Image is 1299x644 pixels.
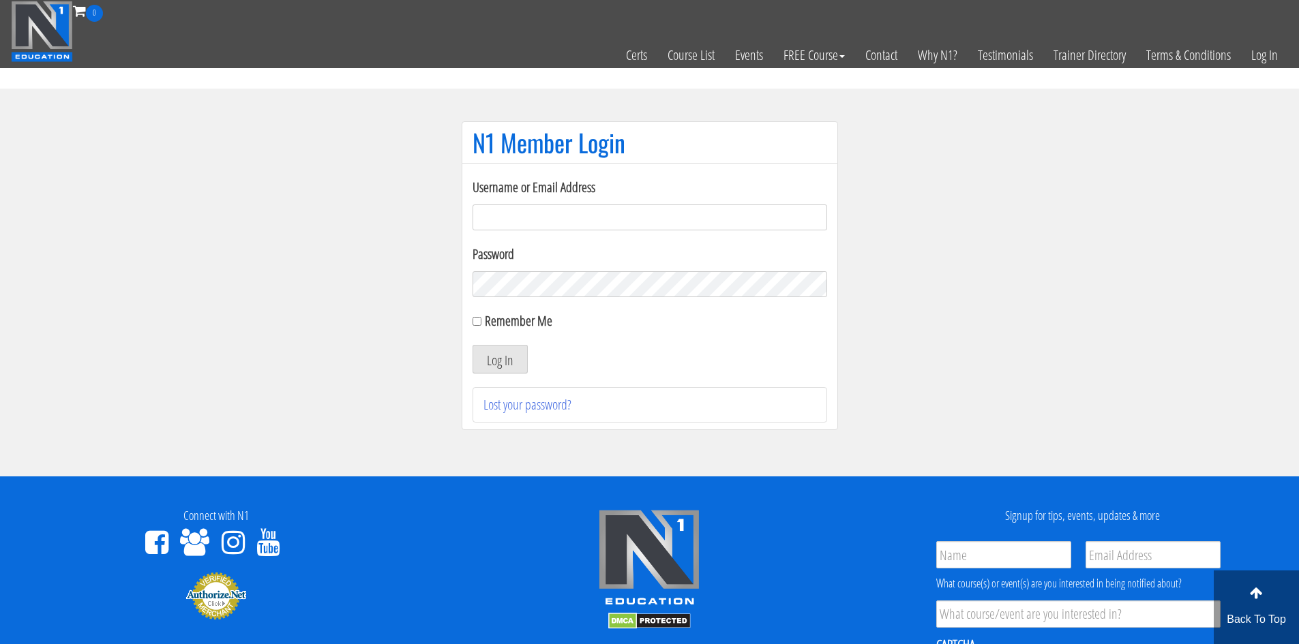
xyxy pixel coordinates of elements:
[10,509,423,523] h4: Connect with N1
[1043,22,1136,89] a: Trainer Directory
[657,22,725,89] a: Course List
[855,22,908,89] a: Contact
[725,22,773,89] a: Events
[473,345,528,373] button: Log In
[185,571,247,620] img: Authorize.Net Merchant - Click to Verify
[483,395,571,414] a: Lost your password?
[616,22,657,89] a: Certs
[908,22,968,89] a: Why N1?
[608,613,691,629] img: DMCA.com Protection Status
[936,600,1221,628] input: What course/event are you interested in?
[968,22,1043,89] a: Testimonials
[876,509,1289,523] h4: Signup for tips, events, updates & more
[1241,22,1288,89] a: Log In
[598,509,700,610] img: n1-edu-logo
[73,1,103,20] a: 0
[1086,541,1221,568] input: Email Address
[773,22,855,89] a: FREE Course
[86,5,103,22] span: 0
[473,177,827,198] label: Username or Email Address
[11,1,73,62] img: n1-education
[936,541,1071,568] input: Name
[473,129,827,156] h1: N1 Member Login
[485,311,552,330] label: Remember Me
[936,575,1221,592] div: What course(s) or event(s) are you interested in being notified about?
[473,244,827,264] label: Password
[1136,22,1241,89] a: Terms & Conditions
